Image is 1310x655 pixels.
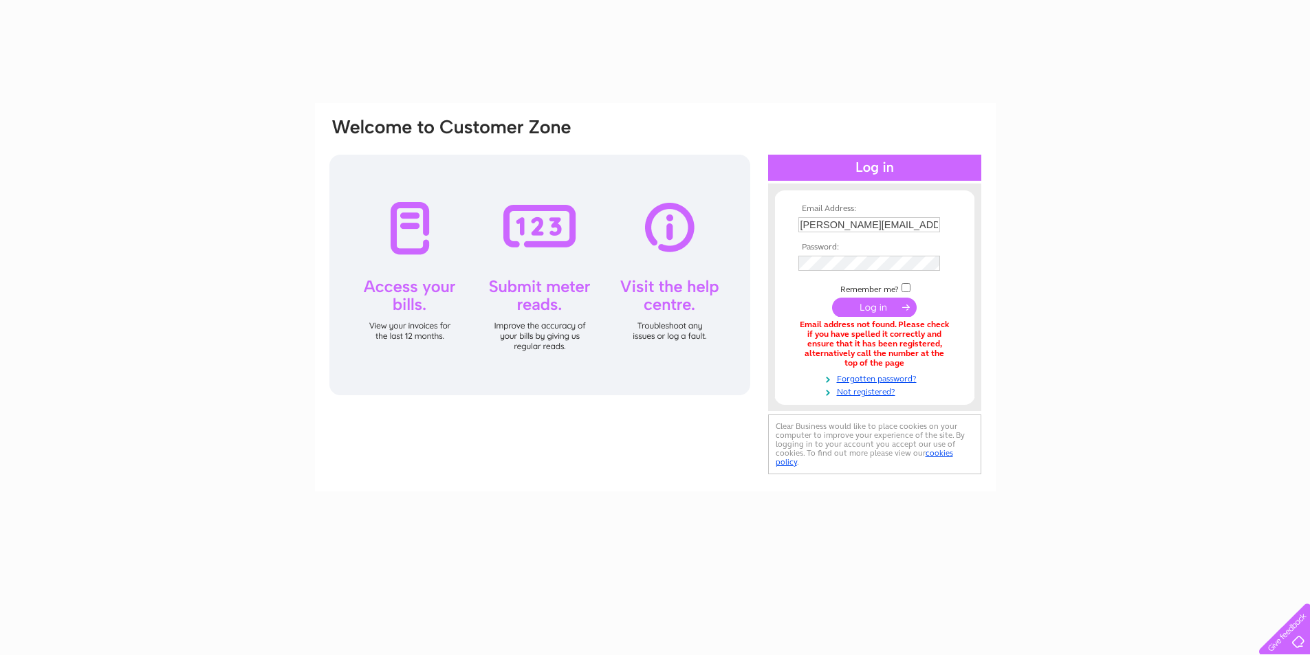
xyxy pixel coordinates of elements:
td: Remember me? [795,281,954,295]
input: Submit [832,298,917,317]
a: Forgotten password? [798,371,954,384]
a: Not registered? [798,384,954,397]
div: Clear Business would like to place cookies on your computer to improve your experience of the sit... [768,414,981,474]
th: Email Address: [795,204,954,214]
div: Email address not found. Please check if you have spelled it correctly and ensure that it has bee... [798,320,951,368]
th: Password: [795,243,954,252]
a: cookies policy [776,448,953,467]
